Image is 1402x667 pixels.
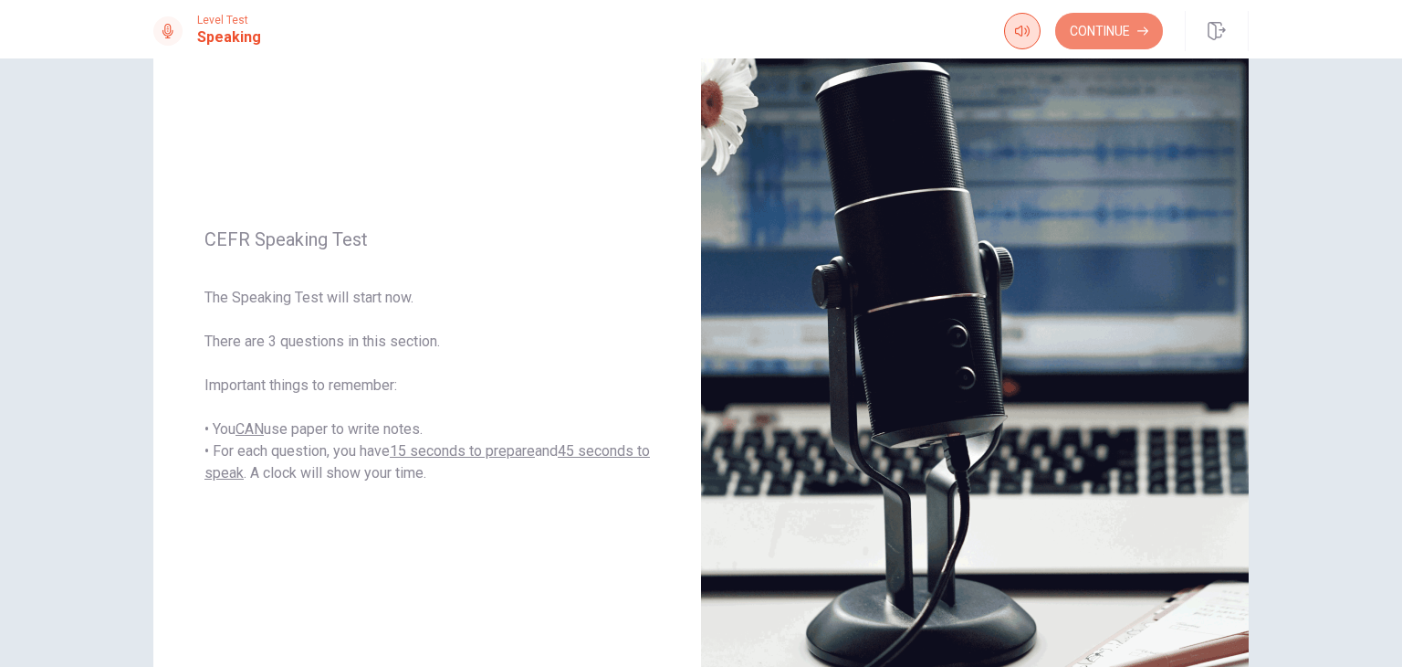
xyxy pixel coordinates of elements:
[204,228,650,250] span: CEFR Speaking Test
[235,420,264,438] u: CAN
[197,14,261,26] span: Level Test
[197,26,261,48] h1: Speaking
[204,287,650,484] span: The Speaking Test will start now. There are 3 questions in this section. Important things to reme...
[390,442,535,460] u: 15 seconds to prepare
[1055,13,1163,49] button: Continue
